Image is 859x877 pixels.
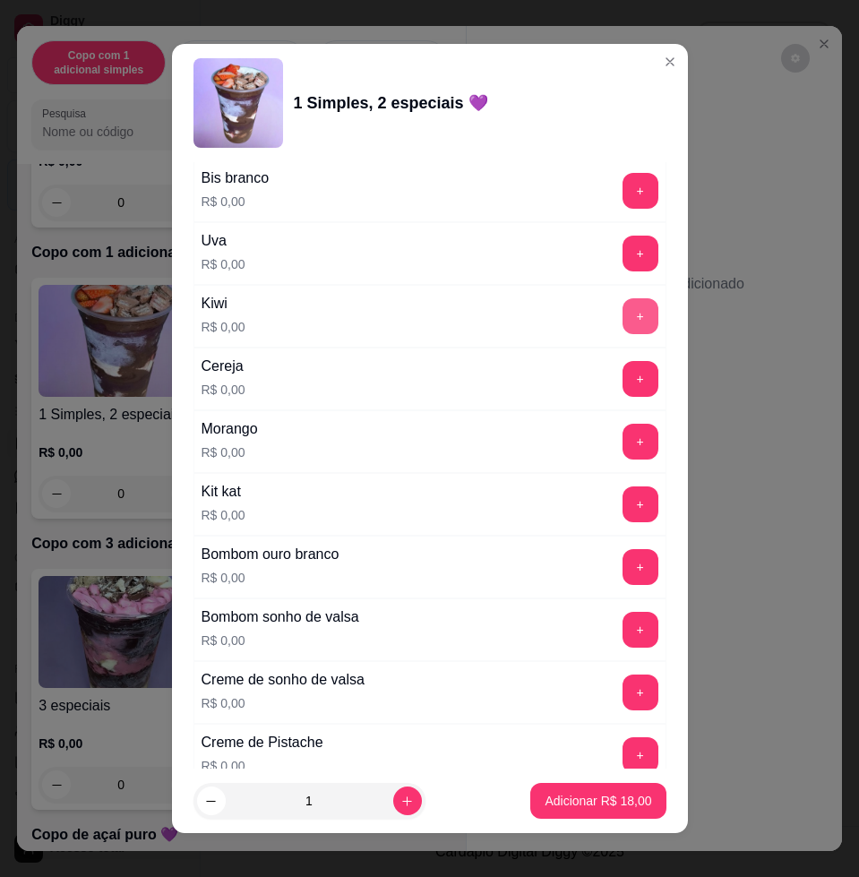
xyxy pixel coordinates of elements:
[202,632,359,649] p: R$ 0,00
[623,298,658,334] button: add
[393,787,422,815] button: increase-product-quantity
[623,486,658,522] button: add
[202,757,323,775] p: R$ 0,00
[623,173,658,209] button: add
[197,787,226,815] button: decrease-product-quantity
[656,47,684,76] button: Close
[202,443,258,461] p: R$ 0,00
[623,737,658,773] button: add
[202,418,258,440] div: Morango
[202,168,270,189] div: Bis branco
[545,792,651,810] p: Adicionar R$ 18,00
[530,783,666,819] button: Adicionar R$ 18,00
[623,236,658,271] button: add
[202,544,339,565] div: Bombom ouro branco
[202,293,245,314] div: Kiwi
[202,381,245,399] p: R$ 0,00
[202,732,323,753] div: Creme de Pistache
[202,356,245,377] div: Cereja
[294,90,488,116] div: 1 Simples, 2 especiais 💜
[202,230,245,252] div: Uva
[202,193,270,211] p: R$ 0,00
[623,424,658,460] button: add
[202,694,365,712] p: R$ 0,00
[202,481,245,503] div: Kit kat
[193,58,283,148] img: product-image
[202,255,245,273] p: R$ 0,00
[202,318,245,336] p: R$ 0,00
[623,675,658,710] button: add
[202,569,339,587] p: R$ 0,00
[202,669,365,691] div: Creme de sonho de valsa
[202,606,359,628] div: Bombom sonho de valsa
[623,549,658,585] button: add
[623,361,658,397] button: add
[623,612,658,648] button: add
[202,506,245,524] p: R$ 0,00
